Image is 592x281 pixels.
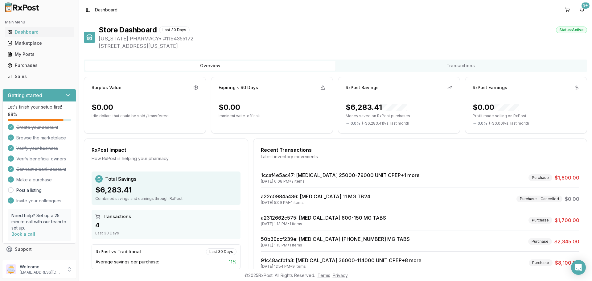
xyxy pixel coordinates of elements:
div: Status: Active [556,27,587,33]
p: Profit made selling on RxPost [473,114,579,118]
h1: Store Dashboard [99,25,157,35]
span: $8,100.00 [555,259,579,267]
div: Last 30 Days [206,248,236,255]
div: Recent Transactions [261,146,579,154]
span: $0.00 [565,195,579,203]
div: [DATE] 5:09 PM • 1 items [261,200,370,205]
span: 0.0 % [478,121,487,126]
a: Dashboard [5,27,74,38]
a: Sales [5,71,74,82]
div: RxPost vs Traditional [96,249,141,255]
span: $1,600.00 [555,174,579,181]
img: User avatar [6,264,16,274]
a: Post a listing [16,187,42,193]
div: Expiring ≤ 90 Days [219,85,258,91]
div: Marketplace [7,40,71,46]
button: Purchases [2,60,76,70]
span: Browse the marketplace [16,135,66,141]
a: Marketplace [5,38,74,49]
span: [STREET_ADDRESS][US_STATE] [99,42,587,50]
h2: Main Menu [5,20,74,25]
p: Welcome [20,264,63,270]
button: Transactions [335,61,586,71]
button: 9+ [577,5,587,15]
span: Transactions [103,213,131,220]
span: Average savings per purchase: [96,259,159,265]
span: Feedback [15,257,36,263]
a: Book a call [11,231,35,237]
a: My Posts [5,49,74,60]
div: Latest inventory movements [261,154,579,160]
button: Overview [85,61,335,71]
div: Dashboard [7,29,71,35]
div: $0.00 [219,102,240,112]
span: [US_STATE] PHARMACY • # 1194355172 [99,35,587,42]
span: Invite your colleagues [16,198,61,204]
span: Verify your business [16,145,58,151]
div: Last 30 Days [95,231,237,236]
button: Dashboard [2,27,76,37]
div: Purchases [7,62,71,68]
img: RxPost Logo [2,2,42,12]
div: My Posts [7,51,71,57]
div: Purchase [528,238,552,245]
span: Total Savings [105,175,136,183]
span: Make a purchase [16,177,52,183]
div: Purchase - Cancelled [516,196,562,202]
a: 50b39ccf239e: [MEDICAL_DATA] [PHONE_NUMBER] MG TABS [261,236,410,242]
div: [DATE] 6:08 PM • 2 items [261,179,420,184]
button: Marketplace [2,38,76,48]
span: ( - $6,283.41 ) vs. last month [362,121,409,126]
a: Purchases [5,60,74,71]
span: 88 % [8,111,17,118]
a: 91c48acfbfa3: [MEDICAL_DATA] 36000-114000 UNIT CPEP+8 more [261,257,421,263]
a: Privacy [333,273,348,278]
p: Money saved on RxPost purchases [346,114,452,118]
div: Purchase [528,217,552,224]
button: Sales [2,72,76,81]
div: RxPost Earnings [473,85,507,91]
p: Let's finish your setup first! [8,104,71,110]
span: 11 % [229,259,236,265]
div: [DATE] 1:13 PM • 1 items [261,221,386,226]
div: 9+ [582,2,590,9]
div: [DATE] 12:54 PM • 9 items [261,264,421,269]
div: Last 30 Days [159,27,190,33]
span: Create your account [16,124,58,130]
p: Idle dollars that could be sold / transferred [92,114,198,118]
p: Imminent write-off risk [219,114,325,118]
a: a2312662c575: [MEDICAL_DATA] 800-150 MG TABS [261,215,386,221]
div: Sales [7,73,71,80]
div: Combined savings and earnings through RxPost [95,196,237,201]
h3: Getting started [8,92,42,99]
span: Verify beneficial owners [16,156,66,162]
div: Open Intercom Messenger [571,260,586,275]
button: My Posts [2,49,76,59]
div: RxPost Impact [92,146,240,154]
div: [DATE] 1:13 PM • 1 items [261,243,410,248]
span: $2,345.00 [554,238,579,245]
a: 1ccaf4e5ac47: [MEDICAL_DATA] 25000-79000 UNIT CPEP+1 more [261,172,420,178]
div: RxPost Savings [346,85,379,91]
button: Support [2,244,76,255]
nav: breadcrumb [95,7,117,13]
button: Feedback [2,255,76,266]
div: $0.00 [92,102,113,112]
div: How RxPost is helping your pharmacy [92,155,240,162]
a: a22c0984a436: [MEDICAL_DATA] 11 MG TB24 [261,193,370,200]
div: $6,283.41 [95,185,237,195]
div: 4 [95,221,237,229]
span: Connect a bank account [16,166,66,172]
span: ( - $0.00 ) vs. last month [489,121,529,126]
div: $0.00 [473,102,519,112]
span: Dashboard [95,7,117,13]
p: Need help? Set up a 25 minute call with our team to set up. [11,213,67,231]
div: Surplus Value [92,85,121,91]
span: $1,700.00 [555,217,579,224]
a: Terms [318,273,330,278]
div: Purchase [528,174,552,181]
p: [EMAIL_ADDRESS][DOMAIN_NAME] [20,270,63,275]
span: 0.0 % [351,121,360,126]
div: Purchase [529,259,553,266]
div: $6,283.41 [346,102,407,112]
